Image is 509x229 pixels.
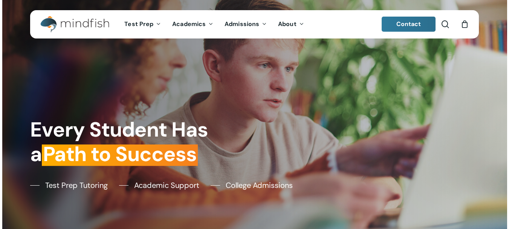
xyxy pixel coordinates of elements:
[119,180,199,191] a: Academic Support
[167,21,219,28] a: Academics
[134,180,199,191] span: Academic Support
[226,180,293,191] span: College Admissions
[124,20,153,28] span: Test Prep
[42,141,198,168] em: Path to Success
[460,20,469,28] a: Cart
[219,21,272,28] a: Admissions
[396,20,421,28] span: Contact
[272,21,310,28] a: About
[382,17,436,32] a: Contact
[119,10,309,38] nav: Main Menu
[119,21,167,28] a: Test Prep
[30,180,108,191] a: Test Prep Tutoring
[172,20,206,28] span: Academics
[278,20,297,28] span: About
[211,180,293,191] a: College Admissions
[45,180,108,191] span: Test Prep Tutoring
[225,20,259,28] span: Admissions
[30,118,250,167] h1: Every Student Has a
[30,10,479,38] header: Main Menu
